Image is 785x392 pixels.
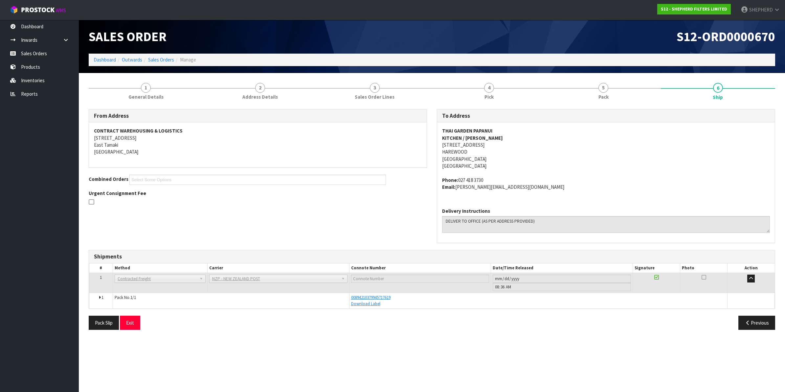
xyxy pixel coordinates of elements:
[94,113,422,119] h3: From Address
[677,28,775,45] span: S12-ORD0000670
[491,263,633,273] th: Date/Time Released
[351,275,489,283] input: Connote Number
[118,275,197,283] span: Contracted Freight
[351,301,380,306] a: Download Label
[442,208,490,214] label: Delivery Instructions
[680,263,728,273] th: Photo
[180,57,196,63] span: Manage
[89,28,167,45] span: Sales Order
[94,127,422,156] address: [STREET_ADDRESS] East Tamaki [GEOGRAPHIC_DATA]
[728,263,775,273] th: Action
[94,57,116,63] a: Dashboard
[212,275,339,283] span: NZP - NEW ZEALAND POST
[442,113,770,119] h3: To Address
[370,83,380,93] span: 3
[122,57,142,63] a: Outwards
[89,263,113,273] th: #
[113,293,349,308] td: Pack No.
[442,135,503,141] strong: KITCHEN / [PERSON_NAME]
[101,295,103,300] span: 1
[442,177,770,191] address: 027 418 3730 [PERSON_NAME][EMAIL_ADDRESS][DOMAIN_NAME]
[94,254,770,260] h3: Shipments
[141,83,151,93] span: 1
[661,6,727,12] strong: S12 - SHEPHERD FILTERS LIMITED
[10,6,18,14] img: cube-alt.png
[633,263,680,273] th: Signature
[713,94,723,101] span: Ship
[738,316,775,330] button: Previous
[598,93,609,100] span: Pack
[442,128,492,134] strong: THAI GARDEN PAPANUI
[749,7,773,13] span: SHEPHERD
[355,93,394,100] span: Sales Order Lines
[442,184,455,190] strong: email
[442,177,458,183] strong: phone
[242,93,278,100] span: Address Details
[598,83,608,93] span: 5
[94,128,183,134] strong: CONTRACT WAREHOUSING & LOGISTICS
[89,316,119,330] button: Pack Slip
[21,6,55,14] span: ProStock
[207,263,349,273] th: Carrier
[255,83,265,93] span: 2
[128,93,164,100] span: General Details
[484,93,494,100] span: Pick
[713,83,723,93] span: 6
[113,263,207,273] th: Method
[89,190,146,197] label: Urgent Consignment Fee
[484,83,494,93] span: 4
[351,295,391,300] a: 00894210379945717619
[89,104,775,335] span: Ship
[100,275,102,280] span: 1
[148,57,174,63] a: Sales Orders
[349,263,491,273] th: Connote Number
[120,316,140,330] button: Exit
[89,176,128,183] label: Combined Orders
[442,127,770,170] address: [STREET_ADDRESS] HAREWOOD [GEOGRAPHIC_DATA] [GEOGRAPHIC_DATA]
[130,295,136,300] span: 1/1
[56,7,66,13] small: WMS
